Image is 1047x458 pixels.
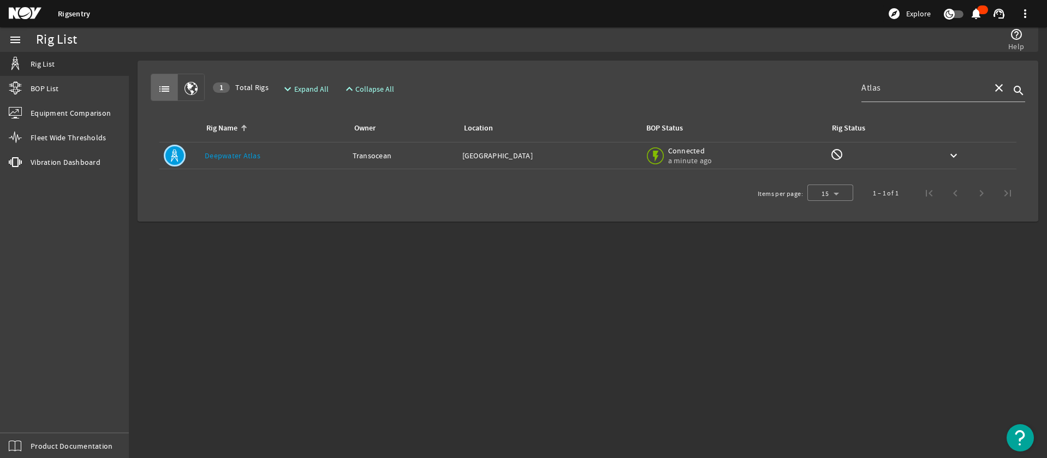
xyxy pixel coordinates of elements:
span: a minute ago [668,156,715,165]
button: Expand All [277,79,333,99]
div: 1 – 1 of 1 [873,188,899,199]
button: Open Resource Center [1007,424,1034,451]
span: Explore [906,8,931,19]
mat-icon: keyboard_arrow_down [947,149,960,162]
mat-icon: Rig Monitoring not available for this rig [830,148,843,161]
a: Rigsentry [58,9,90,19]
div: Rig Status [832,122,865,134]
span: Fleet Wide Thresholds [31,132,106,143]
span: Rig List [31,58,55,69]
mat-icon: vibration [9,156,22,169]
i: search [1012,84,1025,97]
mat-icon: menu [9,33,22,46]
div: Items per page: [758,188,803,199]
mat-icon: notifications [969,7,983,20]
span: Total Rigs [213,82,269,93]
div: Owner [353,122,449,134]
span: Help [1008,41,1024,52]
mat-icon: expand_more [281,82,290,96]
mat-icon: list [158,82,171,96]
input: Search... [861,81,984,94]
div: 1 [213,82,230,93]
button: more_vert [1012,1,1038,27]
div: Location [464,122,493,134]
div: [GEOGRAPHIC_DATA] [462,150,636,161]
mat-icon: close [992,81,1006,94]
mat-icon: help_outline [1010,28,1023,41]
span: BOP List [31,83,58,94]
span: Vibration Dashboard [31,157,100,168]
div: BOP Status [646,122,683,134]
div: Rig Name [206,122,237,134]
span: Connected [668,146,715,156]
div: Rig List [36,34,77,45]
div: Rig Name [205,122,340,134]
div: Transocean [353,150,454,161]
mat-icon: explore [888,7,901,20]
span: Equipment Comparison [31,108,111,118]
span: Product Documentation [31,441,112,451]
mat-icon: support_agent [992,7,1006,20]
a: Deepwater Atlas [205,151,260,160]
div: Owner [354,122,376,134]
button: Explore [883,5,935,22]
div: Location [462,122,632,134]
span: Collapse All [355,84,394,94]
button: Collapse All [338,79,399,99]
mat-icon: expand_less [343,82,352,96]
span: Expand All [294,84,329,94]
